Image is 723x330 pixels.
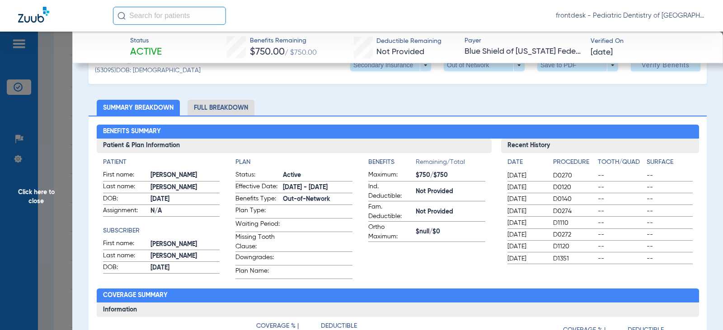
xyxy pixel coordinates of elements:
span: [DATE] - [DATE] [283,183,352,192]
span: [DATE] [507,218,545,228]
span: Maximum: [368,170,413,181]
span: D0272 [553,230,594,239]
span: Effective Date: [235,182,280,193]
span: $750/$750 [416,171,485,180]
app-breakdown-title: Procedure [553,158,594,170]
button: Save to PDF [537,59,618,71]
span: [DATE] [507,207,545,216]
span: Benefits Type: [235,194,280,205]
span: Downgrades: [235,253,280,265]
span: D0140 [553,195,594,204]
span: -- [598,183,643,192]
span: Plan Name: [235,266,280,279]
span: -- [647,183,692,192]
span: Active [283,171,352,180]
span: Not Provided [376,48,424,56]
li: Summary Breakdown [97,100,180,116]
span: Payer [465,36,582,46]
span: Last name: [103,251,147,262]
button: Out of Network [444,59,525,71]
h3: Recent History [501,139,699,153]
span: Blue Shield of [US_STATE] Federal Plan [465,46,582,57]
span: frontdesk - Pediatric Dentistry of [GEOGRAPHIC_DATA][US_STATE] (WR) [556,11,705,20]
button: Verify Benefits [631,59,700,71]
span: First name: [103,170,147,181]
app-breakdown-title: Surface [647,158,692,170]
img: Search Icon [117,12,126,20]
span: / $750.00 [285,49,317,56]
span: -- [647,230,692,239]
h4: Tooth/Quad [598,158,643,167]
h3: Information [97,302,699,317]
span: -- [647,254,692,263]
span: Not Provided [416,187,485,196]
span: (53095) DOB: [DEMOGRAPHIC_DATA] [95,66,201,75]
span: N/A [150,206,220,216]
iframe: Chat Widget [678,287,723,330]
span: Deductible Remaining [376,37,441,46]
span: [DATE] [150,263,220,273]
input: Search for patients [113,7,226,25]
span: [DATE] [507,171,545,180]
span: [PERSON_NAME] [150,240,220,249]
span: -- [598,242,643,251]
span: -- [647,242,692,251]
img: Zuub Logo [18,7,49,23]
li: Full Breakdown [188,100,254,116]
span: Benefits Remaining [250,36,317,46]
h4: Date [507,158,545,167]
app-breakdown-title: Patient [103,158,220,167]
span: D0120 [553,183,594,192]
span: Waiting Period: [235,219,280,232]
span: [DATE] [507,230,545,239]
span: [DATE] [591,47,613,58]
h2: Benefits Summary [97,125,699,139]
span: Last name: [103,182,147,193]
span: D0274 [553,207,594,216]
span: Status: [235,170,280,181]
app-breakdown-title: Tooth/Quad [598,158,643,170]
span: [PERSON_NAME] [150,171,220,180]
span: DOB: [103,263,147,274]
span: [PERSON_NAME] [150,183,220,192]
span: Verify Benefits [642,61,690,69]
span: [PERSON_NAME] [150,251,220,261]
span: D1351 [553,254,594,263]
span: D1110 [553,218,594,228]
span: Ind. Deductible: [368,182,413,201]
span: -- [647,207,692,216]
span: [DATE] [150,195,220,204]
span: -- [598,230,643,239]
span: [DATE] [507,183,545,192]
span: -- [647,171,692,180]
span: [DATE] [507,254,545,263]
span: -- [647,218,692,228]
span: DOB: [103,194,147,205]
span: -- [598,195,643,204]
span: D1120 [553,242,594,251]
span: -- [598,218,643,228]
span: Out-of-Network [283,195,352,204]
span: Verified On [591,37,709,46]
h4: Benefits [368,158,416,167]
h3: Patient & Plan Information [97,139,492,153]
span: Plan Type: [235,206,280,218]
span: $750.00 [250,47,285,57]
span: Status [130,36,162,46]
h4: Surface [647,158,692,167]
h4: Plan [235,158,352,167]
span: Fam. Deductible: [368,202,413,221]
span: [DATE] [507,242,545,251]
span: Missing Tooth Clause: [235,232,280,251]
span: -- [647,195,692,204]
span: Remaining/Total [416,158,485,170]
span: Active [130,46,162,59]
span: First name: [103,239,147,250]
span: -- [598,254,643,263]
span: [DATE] [507,195,545,204]
h4: Subscriber [103,226,220,236]
span: Assignment: [103,206,147,217]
